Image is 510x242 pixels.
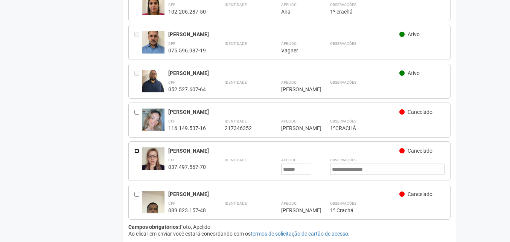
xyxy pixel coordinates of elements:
[281,201,297,205] strong: Apelido
[281,207,311,214] div: [PERSON_NAME]
[168,147,400,154] div: [PERSON_NAME]
[168,207,206,214] div: 089.823.157-48
[168,3,175,7] strong: CPF
[408,109,432,115] span: Cancelado
[168,191,400,198] div: [PERSON_NAME]
[281,158,297,162] strong: Apelido
[281,80,297,84] strong: Apelido
[142,31,164,57] img: user.jpg
[168,70,400,77] div: [PERSON_NAME]
[168,31,400,38] div: [PERSON_NAME]
[281,3,297,7] strong: Apelido
[330,201,356,205] strong: Observações
[168,164,206,170] div: 037.497.567-70
[168,47,206,54] div: 075.596.987-19
[168,201,175,205] strong: CPF
[408,31,420,37] span: Ativo
[142,70,164,92] img: user.jpg
[225,80,247,84] strong: Identidade
[168,41,175,46] strong: CPF
[134,31,142,54] div: Entre em contato com a Aministração para solicitar o cancelamento ou 2a via
[281,8,311,15] div: Ana
[128,224,451,230] div: Foto, Apelido
[330,207,445,214] div: 1º Crachá
[281,119,297,123] strong: Apelido
[168,109,400,115] div: [PERSON_NAME]
[225,119,247,123] strong: Identidade
[330,3,356,7] strong: Observações
[251,231,348,237] a: termos de solicitação de cartão de acesso
[281,86,311,93] div: [PERSON_NAME]
[408,148,432,154] span: Cancelado
[330,8,445,15] div: 1º crachá
[168,86,206,93] div: 052.527.607-64
[168,119,175,123] strong: CPF
[281,125,311,132] div: [PERSON_NAME]
[225,201,247,205] strong: Identidade
[330,158,356,162] strong: Observações
[134,70,142,93] div: Entre em contato com a Aministração para solicitar o cancelamento ou 2a via
[142,109,164,141] img: user.jpg
[281,41,297,46] strong: Apelido
[168,80,175,84] strong: CPF
[225,3,247,7] strong: Identidade
[330,80,356,84] strong: Observações
[330,119,356,123] strong: Observações
[142,147,164,177] img: user.jpg
[330,125,445,132] div: 1ºCRACHÁ
[168,8,206,15] div: 102.206.287-50
[128,230,451,237] div: Ao clicar em enviar você estará concordando com os .
[225,125,262,132] div: 217346352
[168,125,206,132] div: 116.149.537-16
[225,41,247,46] strong: Identidade
[142,191,164,231] img: user.jpg
[408,70,420,76] span: Ativo
[168,158,175,162] strong: CPF
[330,41,356,46] strong: Observações
[281,47,311,54] div: Vagner
[128,224,180,230] strong: Campos obrigatórios:
[408,191,432,197] span: Cancelado
[225,158,247,162] strong: Identidade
